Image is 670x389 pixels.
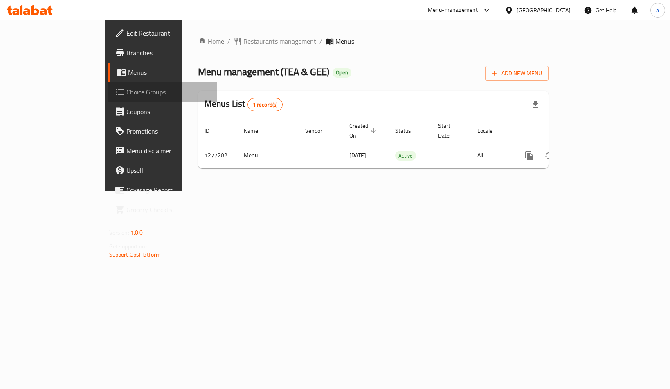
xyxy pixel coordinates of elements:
span: Created On [349,121,379,141]
button: more [519,146,539,165]
span: Coverage Report [126,185,211,195]
span: Version: [109,227,129,238]
span: Choice Groups [126,87,211,97]
span: Start Date [438,121,461,141]
span: Upsell [126,165,211,175]
span: Status [395,126,422,136]
span: Name [244,126,269,136]
a: Promotions [108,121,217,141]
div: Export file [526,95,545,114]
span: ID [205,126,220,136]
td: 1277202 [198,143,237,168]
li: / [319,36,322,46]
span: Open [333,69,351,76]
a: Choice Groups [108,82,217,102]
a: Upsell [108,161,217,180]
span: Promotions [126,126,211,136]
a: Restaurants management [234,36,316,46]
a: Coupons [108,102,217,121]
a: Coverage Report [108,180,217,200]
span: Grocery Checklist [126,205,211,215]
span: 1.0.0 [130,227,143,238]
span: Menu disclaimer [126,146,211,156]
span: [DATE] [349,150,366,161]
span: Get support on: [109,241,147,252]
span: Active [395,151,416,161]
li: / [227,36,230,46]
td: All [471,143,513,168]
span: Locale [477,126,503,136]
table: enhanced table [198,118,605,168]
span: Menus [128,67,211,77]
a: Grocery Checklist [108,200,217,219]
span: 1 record(s) [248,101,283,109]
h2: Menus List [205,98,283,111]
div: [GEOGRAPHIC_DATA] [517,6,571,15]
nav: breadcrumb [198,36,549,46]
div: Menu-management [428,5,478,15]
div: Open [333,68,351,78]
span: Menu management ( TEA & GEE ) [198,63,329,81]
a: Menu disclaimer [108,141,217,161]
a: Support.OpsPlatform [109,249,161,260]
span: Add New Menu [492,68,542,78]
button: Change Status [539,146,559,165]
span: Menus [335,36,354,46]
a: Edit Restaurant [108,23,217,43]
span: Vendor [305,126,333,136]
span: Coupons [126,107,211,116]
a: Branches [108,43,217,63]
span: Edit Restaurant [126,28,211,38]
td: - [432,143,471,168]
span: a [656,6,659,15]
th: Actions [513,118,605,143]
button: Add New Menu [485,66,549,81]
td: Menu [237,143,299,168]
span: Restaurants management [243,36,316,46]
span: Branches [126,48,211,58]
a: Menus [108,63,217,82]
